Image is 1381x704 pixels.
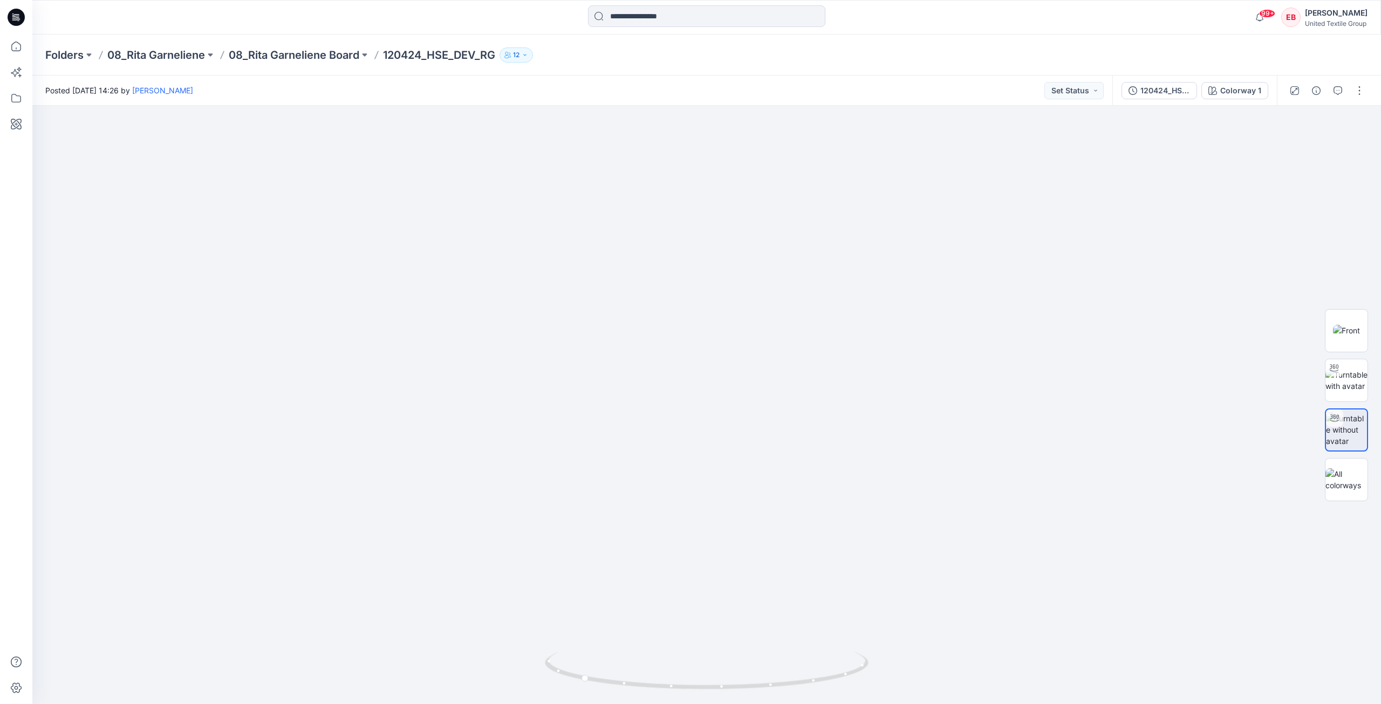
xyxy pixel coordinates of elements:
[1308,82,1325,99] button: Details
[229,47,359,63] a: 08_Rita Garneliene Board
[1305,19,1368,28] div: United Textile Group
[1305,6,1368,19] div: [PERSON_NAME]
[1333,325,1360,336] img: Front
[132,86,193,95] a: [PERSON_NAME]
[1220,85,1261,97] div: Colorway 1
[1326,413,1367,447] img: Turntable without avatar
[1201,82,1268,99] button: Colorway 1
[45,47,84,63] a: Folders
[107,47,205,63] a: 08_Rita Garneliene
[45,85,193,96] span: Posted [DATE] 14:26 by
[1325,468,1368,491] img: All colorways
[1140,85,1190,97] div: 120424_HSE_DEV_RG
[1122,82,1197,99] button: 120424_HSE_DEV_RG
[1281,8,1301,27] div: EB
[500,47,533,63] button: 12
[513,49,519,61] p: 12
[1259,9,1275,18] span: 99+
[1325,369,1368,392] img: Turntable with avatar
[383,47,495,63] p: 120424_HSE_DEV_RG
